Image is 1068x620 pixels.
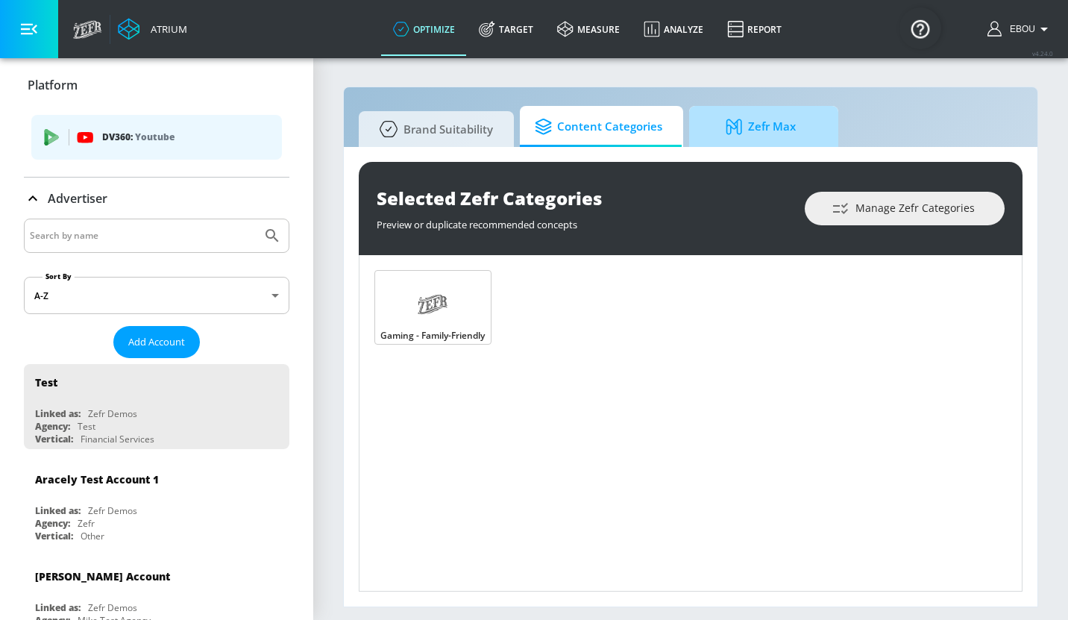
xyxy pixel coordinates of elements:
p: Advertiser [48,190,107,207]
div: DV360: Youtube [31,115,282,160]
div: Agency: [35,517,70,530]
span: Content Categories [535,109,662,145]
div: Test [35,375,57,389]
div: Zefr Demos [88,504,137,517]
span: v 4.24.0 [1032,49,1053,57]
span: login as: ebou.njie@zefr.com [1004,24,1035,34]
div: [PERSON_NAME] Account [35,569,170,583]
span: Zefr Max [704,109,817,145]
label: Sort By [43,272,75,281]
div: Selected Zefr Categories [377,186,790,210]
div: Aracely Test Account 1 [35,472,159,486]
button: Ebou [987,20,1053,38]
a: measure [545,2,632,56]
a: optimize [381,2,467,56]
a: Report [715,2,794,56]
div: Zefr Demos [88,407,137,420]
button: Manage Zefr Categories [805,192,1005,225]
span: Brand Suitability [374,111,493,147]
a: Target [467,2,545,56]
a: Analyze [632,2,715,56]
div: Other [81,530,104,542]
ul: list of platforms [31,109,282,169]
div: A-Z [24,277,289,314]
div: Linked as: [35,407,81,420]
div: TestLinked as:Zefr DemosAgency:TestVertical:Financial Services [24,364,289,449]
div: Zefr Demos [88,601,137,614]
a: Atrium [118,18,187,40]
button: Open Resource Center [899,7,941,49]
div: Agency: [35,420,70,433]
div: Vertical: [35,433,73,445]
p: DV360: [102,129,270,145]
div: Financial Services [81,433,154,445]
button: Add Account [113,326,200,358]
div: Linked as: [35,504,81,517]
p: Platform [28,77,78,93]
div: Test [78,420,95,433]
div: Vertical: [35,530,73,542]
input: Search by name [30,226,256,245]
div: Aracely Test Account 1Linked as:Zefr DemosAgency:ZefrVertical:Other [24,461,289,546]
span: Add Account [128,334,185,351]
div: Linked as: [35,601,81,614]
div: Zefr [78,517,95,530]
span: Gaming - Family-Friendly [380,331,485,340]
p: Youtube [135,129,175,145]
div: Atrium [145,22,187,36]
div: Advertiser [24,178,289,219]
div: Platform [24,105,289,177]
div: Preview or duplicate recommended concepts [377,210,790,231]
a: Gaming - Family-Friendly [374,270,491,345]
div: Platform [24,64,289,106]
span: Manage Zefr Categories [835,199,975,218]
